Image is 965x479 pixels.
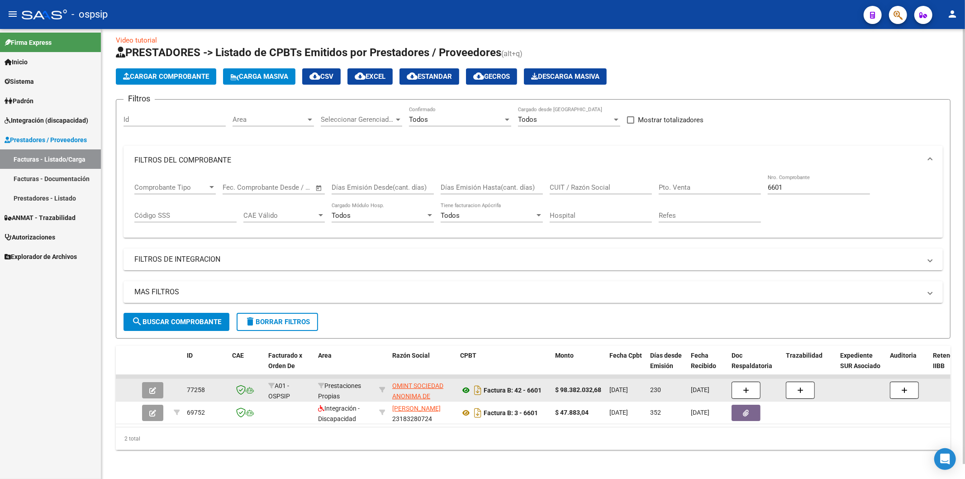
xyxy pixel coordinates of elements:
datatable-header-cell: Fecha Recibido [687,346,728,386]
datatable-header-cell: Trazabilidad [782,346,837,386]
span: Expediente SUR Asociado [840,352,880,369]
datatable-header-cell: Monto [551,346,606,386]
div: Open Intercom Messenger [934,448,956,470]
mat-icon: search [132,316,143,327]
datatable-header-cell: CAE [228,346,265,386]
mat-icon: cloud_download [355,71,366,81]
span: 352 [650,409,661,416]
mat-icon: cloud_download [407,71,418,81]
datatable-header-cell: Area [314,346,376,386]
span: Todos [441,211,460,220]
span: Gecros [473,72,510,81]
span: Fecha Cpbt [609,352,642,359]
span: A01 - OSPSIP [268,382,290,400]
button: Buscar Comprobante [124,313,229,331]
span: Autorizaciones [5,232,55,242]
i: Descargar documento [472,406,484,420]
span: Facturado x Orden De [268,352,302,369]
span: Explorador de Archivos [5,252,77,262]
span: ANMAT - Trazabilidad [5,213,76,223]
button: Descarga Masiva [524,68,607,85]
span: [DATE] [609,409,628,416]
span: Firma Express [5,38,52,48]
span: ID [187,352,193,359]
a: Video tutorial [116,36,157,44]
datatable-header-cell: Días desde Emisión [647,346,687,386]
span: [PERSON_NAME] [392,405,441,412]
span: Buscar Comprobante [132,318,221,326]
span: Integración - Discapacidad [318,405,360,422]
mat-panel-title: FILTROS DE INTEGRACION [134,254,921,264]
span: Doc Respaldatoria [732,352,772,369]
mat-icon: cloud_download [309,71,320,81]
span: - ospsip [71,5,108,24]
span: Auditoria [890,352,917,359]
span: Mostrar totalizadores [638,115,704,125]
span: Prestaciones Propias [318,382,361,400]
span: CAE [232,352,244,359]
span: Monto [555,352,574,359]
span: Seleccionar Gerenciador [321,115,394,124]
span: Estandar [407,72,452,81]
strong: Factura B: 42 - 6601 [484,387,542,394]
input: Fecha fin [267,183,311,192]
strong: $ 47.883,04 [555,409,589,416]
span: Comprobante Tipo [134,183,208,192]
span: PRESTADORES -> Listado de CPBTs Emitidos por Prestadores / Proveedores [116,46,501,59]
span: Borrar Filtros [245,318,310,326]
span: Retencion IIBB [933,352,962,369]
datatable-header-cell: CPBT [456,346,551,386]
span: CSV [309,72,333,81]
span: Integración (discapacidad) [5,115,88,125]
span: Fecha Recibido [691,352,716,369]
span: Prestadores / Proveedores [5,135,87,145]
span: 69752 [187,409,205,416]
span: CAE Válido [243,211,317,220]
span: Todos [518,115,537,124]
button: Estandar [399,68,459,85]
span: Area [233,115,306,124]
mat-expansion-panel-header: FILTROS DE INTEGRACION [124,249,943,270]
div: FILTROS DEL COMPROBANTE [124,175,943,238]
span: Todos [332,211,351,220]
button: Open calendar [314,183,324,193]
span: Todos [409,115,428,124]
span: CPBT [460,352,476,359]
span: [DATE] [609,386,628,393]
span: 230 [650,386,661,393]
button: Gecros [466,68,517,85]
span: Trazabilidad [786,352,822,359]
h3: Filtros [124,92,155,105]
mat-expansion-panel-header: FILTROS DEL COMPROBANTE [124,146,943,175]
datatable-header-cell: Expediente SUR Asociado [837,346,886,386]
i: Descargar documento [472,383,484,398]
datatable-header-cell: Auditoria [886,346,929,386]
span: Sistema [5,77,34,86]
button: EXCEL [347,68,393,85]
mat-panel-title: MAS FILTROS [134,287,921,297]
mat-icon: person [947,9,958,19]
span: [DATE] [691,409,709,416]
div: 23183280724 [392,403,453,422]
datatable-header-cell: Fecha Cpbt [606,346,647,386]
span: Cargar Comprobante [123,72,209,81]
mat-expansion-panel-header: MAS FILTROS [124,281,943,303]
span: Padrón [5,96,33,106]
datatable-header-cell: Doc Respaldatoria [728,346,782,386]
app-download-masive: Descarga masiva de comprobantes (adjuntos) [524,68,607,85]
mat-panel-title: FILTROS DEL COMPROBANTE [134,155,921,165]
div: 30550245309 [392,381,453,400]
span: EXCEL [355,72,385,81]
span: (alt+q) [501,49,523,58]
mat-icon: menu [7,9,18,19]
span: Area [318,352,332,359]
button: CSV [302,68,341,85]
span: Descarga Masiva [531,72,599,81]
span: Inicio [5,57,28,67]
mat-icon: delete [245,316,256,327]
span: Carga Masiva [230,72,288,81]
span: OMINT SOCIEDAD ANONIMA DE SERVICIOS [392,382,443,410]
button: Borrar Filtros [237,313,318,331]
div: 2 total [116,427,951,450]
span: Razón Social [392,352,430,359]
